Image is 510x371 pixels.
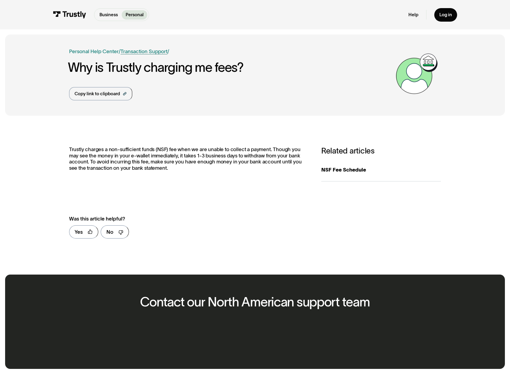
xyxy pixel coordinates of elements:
div: No [106,228,113,236]
h3: Related articles [321,146,441,156]
p: Personal [126,11,144,18]
a: Copy link to clipboard [69,87,132,100]
a: Business [96,10,122,20]
div: Copy link to clipboard [75,90,120,97]
a: Help [408,12,418,17]
a: Personal Help Center [69,47,119,55]
h2: Contact our North American support team [140,295,370,309]
a: Log in [434,8,457,22]
p: Trustly charges a non-sufficient funds (NSF) fee when we are unable to collect a payment. Though ... [69,146,309,171]
div: Log in [439,12,452,17]
a: No [101,225,129,239]
a: Transaction Support [121,48,167,54]
div: Was this article helpful? [69,215,295,223]
a: Personal [122,10,148,20]
div: / [167,47,169,55]
a: Yes [69,225,98,239]
div: Yes [75,228,83,236]
div: / [119,47,121,55]
h1: Why is Trustly charging me fees? [68,60,393,75]
img: Trustly Logo [53,11,86,18]
a: NSF Fee Schedule [321,158,441,182]
p: Business [99,11,118,18]
div: NSF Fee Schedule [321,166,441,174]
